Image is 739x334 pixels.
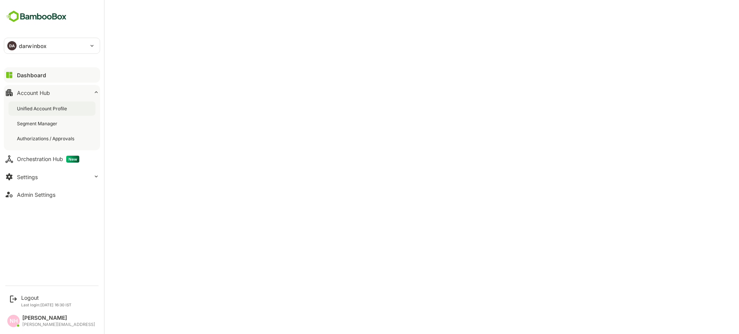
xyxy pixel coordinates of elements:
div: DA [7,41,17,50]
button: Settings [4,169,100,184]
div: Admin Settings [17,191,55,198]
button: Dashboard [4,67,100,83]
p: Last login: [DATE] 16:30 IST [21,302,72,307]
div: Unified Account Profile [17,105,69,112]
div: Authorizations / Approvals [17,135,76,142]
div: Logout [21,294,72,301]
div: Account Hub [17,90,50,96]
div: Settings [17,174,38,180]
div: NH [7,315,20,327]
div: DAdarwinbox [4,38,100,53]
button: Orchestration HubNew [4,151,100,167]
div: [PERSON_NAME] [22,315,95,321]
p: darwinbox [19,42,47,50]
div: Orchestration Hub [17,156,79,163]
img: BambooboxFullLogoMark.5f36c76dfaba33ec1ec1367b70bb1252.svg [4,9,69,24]
button: Account Hub [4,85,100,100]
button: Admin Settings [4,187,100,202]
span: New [66,156,79,163]
div: [PERSON_NAME][EMAIL_ADDRESS] [22,322,95,327]
div: Segment Manager [17,120,59,127]
div: Dashboard [17,72,46,78]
